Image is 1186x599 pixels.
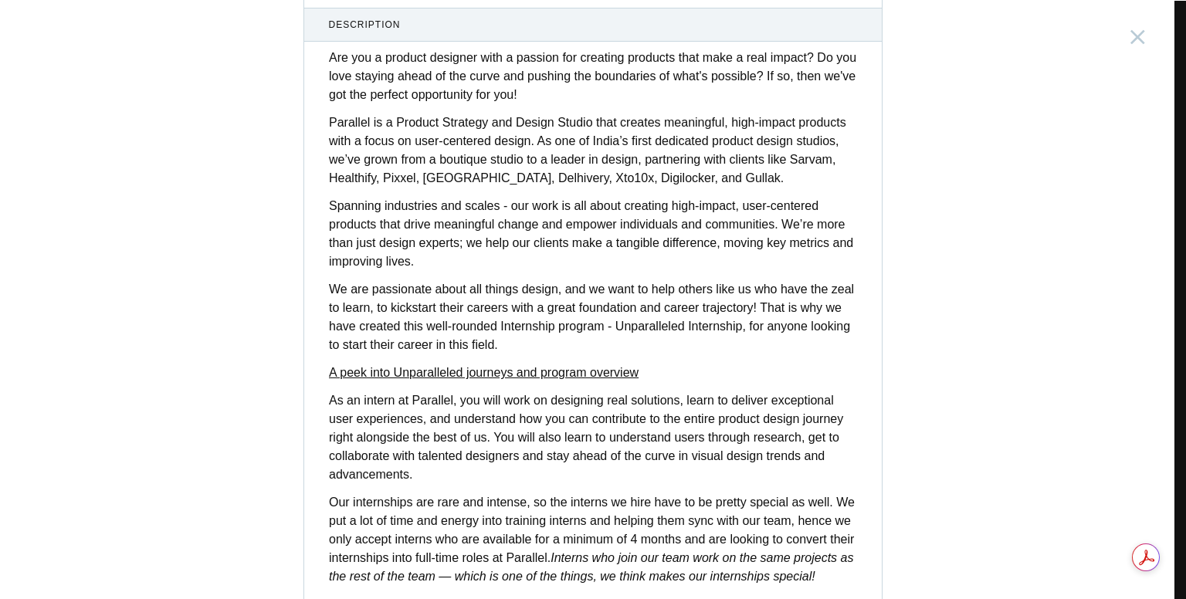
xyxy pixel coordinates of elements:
[329,113,857,188] p: Parallel is a Product Strategy and Design Studio that creates meaningful, high-impact products wi...
[329,366,639,379] a: A peek into Unparalleled journeys and program overview
[329,551,853,583] em: Interns who join our team work on the same projects as the rest of the team — which is one of the...
[329,49,857,104] p: Are you a product designer with a passion for creating products that make a real impact? Do you l...
[494,338,497,351] strong: .
[329,197,857,271] p: Spanning industries and scales - our work is all about creating high-impact, user-centered produc...
[329,280,857,354] p: We are passionate about all things design, and we want to help others like us who have the zeal t...
[329,391,857,484] p: As an intern at Parallel, you will work on designing real solutions, learn to deliver exceptional...
[329,18,858,32] span: Description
